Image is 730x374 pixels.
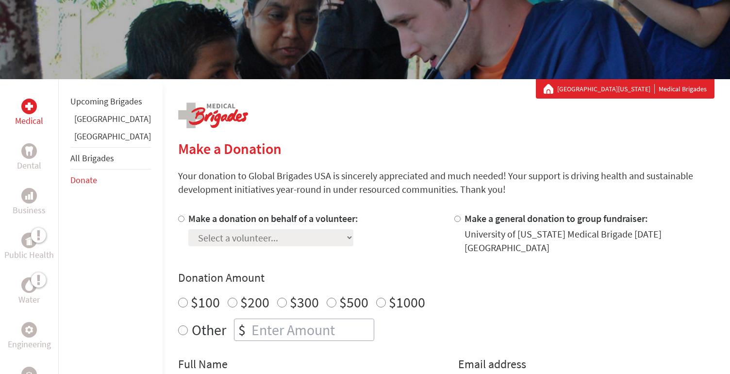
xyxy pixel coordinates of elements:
label: Full Name [178,357,228,374]
img: Public Health [25,236,33,245]
div: $ [234,319,249,340]
div: Business [21,188,37,204]
a: EngineeringEngineering [8,322,51,351]
li: Donate [70,170,151,191]
a: Donate [70,174,97,186]
div: University of [US_STATE] Medical Brigade [DATE] [GEOGRAPHIC_DATA] [465,227,715,255]
label: $100 [191,293,220,311]
img: Business [25,192,33,200]
div: Public Health [21,233,37,248]
a: [GEOGRAPHIC_DATA][US_STATE] [557,84,655,94]
label: $1000 [389,293,425,311]
div: Dental [21,143,37,159]
label: Other [192,319,226,341]
a: DentalDental [17,143,41,172]
img: Medical [25,102,33,110]
a: WaterWater [18,277,40,306]
p: Water [18,293,40,306]
a: Upcoming Brigades [70,96,142,107]
img: Dental [25,146,33,155]
p: Engineering [8,338,51,351]
label: $500 [339,293,368,311]
p: Business [13,204,46,217]
a: All Brigades [70,153,114,164]
a: BusinessBusiness [13,188,46,217]
label: Email address [458,357,526,374]
a: [GEOGRAPHIC_DATA] [74,131,151,142]
img: logo-medical.png [178,102,248,128]
div: Engineering [21,322,37,338]
h2: Make a Donation [178,140,714,157]
label: Make a general donation to group fundraiser: [465,212,648,224]
li: Ghana [70,112,151,130]
p: Medical [15,114,43,128]
img: Water [25,279,33,290]
div: Medical [21,99,37,114]
div: Water [21,277,37,293]
li: Upcoming Brigades [70,91,151,112]
a: MedicalMedical [15,99,43,128]
a: Public HealthPublic Health [4,233,54,262]
p: Dental [17,159,41,172]
label: $200 [240,293,269,311]
p: Public Health [4,248,54,262]
img: Engineering [25,326,33,334]
h4: Donation Amount [178,270,714,286]
label: Make a donation on behalf of a volunteer: [188,212,358,224]
a: [GEOGRAPHIC_DATA] [74,113,151,124]
li: Panama [70,130,151,147]
input: Enter Amount [249,319,374,340]
label: $300 [290,293,319,311]
p: Your donation to Global Brigades USA is sincerely appreciated and much needed! Your support is dr... [178,169,714,196]
li: All Brigades [70,147,151,170]
div: Medical Brigades [544,84,707,94]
